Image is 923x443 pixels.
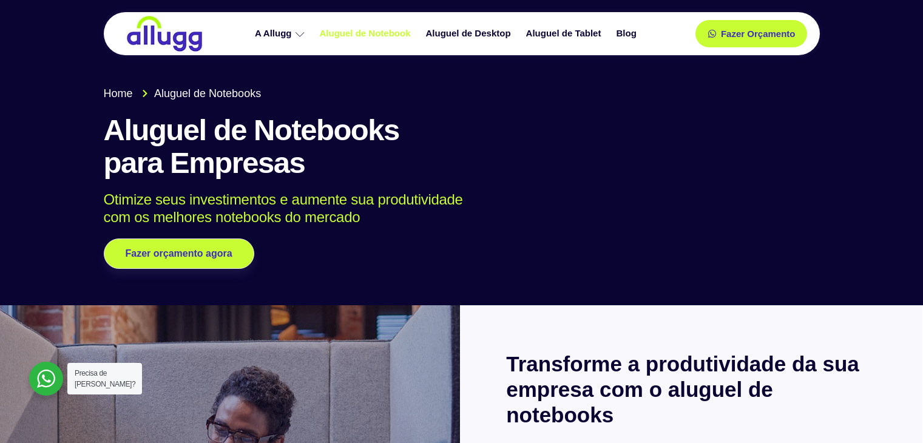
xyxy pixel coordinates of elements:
[420,23,520,44] a: Aluguel de Desktop
[104,114,820,180] h1: Aluguel de Notebooks para Empresas
[125,15,204,52] img: locação de TI é Allugg
[104,86,133,102] span: Home
[75,369,135,388] span: Precisa de [PERSON_NAME]?
[610,23,645,44] a: Blog
[151,86,261,102] span: Aluguel de Notebooks
[721,29,796,38] span: Fazer Orçamento
[506,351,876,428] h2: Transforme a produtividade da sua empresa com o aluguel de notebooks
[126,249,232,259] span: Fazer orçamento agora
[104,238,254,269] a: Fazer orçamento agora
[520,23,610,44] a: Aluguel de Tablet
[314,23,420,44] a: Aluguel de Notebook
[249,23,314,44] a: A Allugg
[104,191,802,226] p: Otimize seus investimentos e aumente sua produtividade com os melhores notebooks do mercado
[695,20,808,47] a: Fazer Orçamento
